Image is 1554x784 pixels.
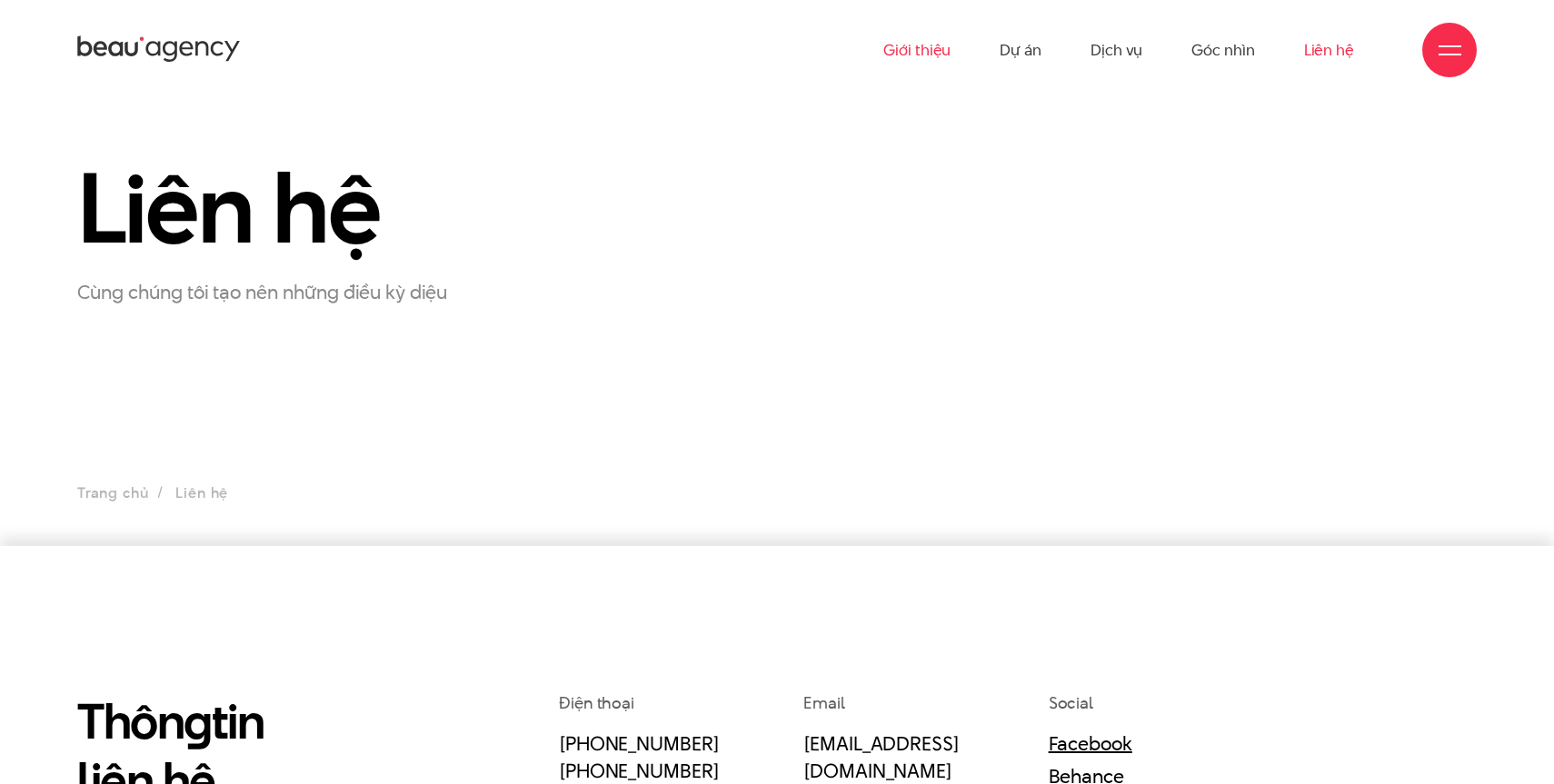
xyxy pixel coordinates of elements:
a: [EMAIL_ADDRESS][DOMAIN_NAME] [803,729,959,784]
a: Trang chủ [77,482,148,503]
span: Social [1049,691,1093,714]
span: Điện thoại [559,691,634,714]
span: Email [803,691,845,714]
en: g [184,687,212,755]
p: Cùng chúng tôi tạo nên những điều kỳ diệu [77,277,513,306]
a: [PHONE_NUMBER] [559,757,719,784]
a: Facebook [1049,729,1132,757]
h1: Liên hệ [77,156,513,261]
a: [PHONE_NUMBER] [559,729,719,757]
